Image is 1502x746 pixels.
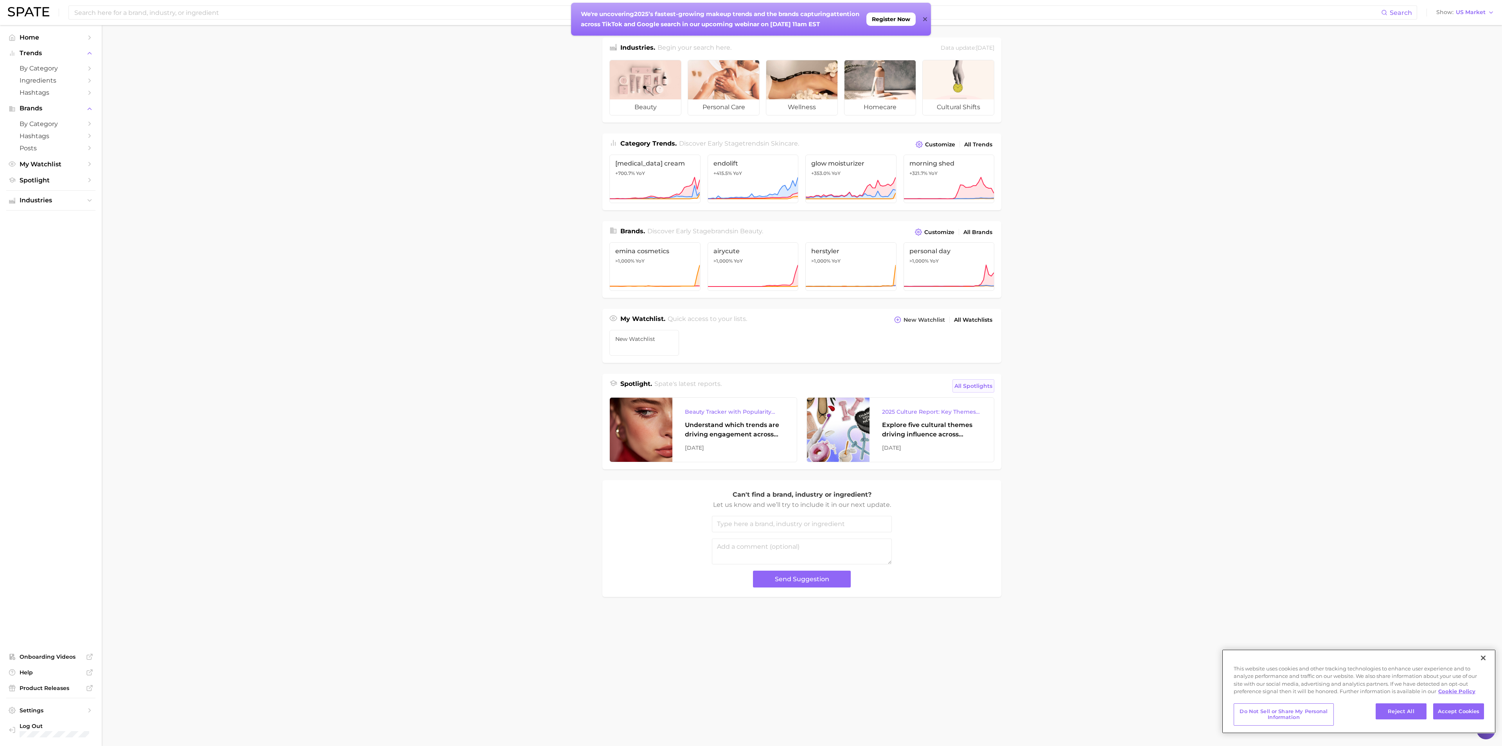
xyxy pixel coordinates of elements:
a: Posts [6,142,95,154]
span: All Brands [963,229,992,236]
input: Search here for a brand, industry, or ingredient [74,6,1381,19]
span: Settings [20,707,82,714]
a: beauty [609,60,681,115]
img: SPATE [8,7,49,16]
a: Hashtags [6,86,95,99]
span: All Watchlists [954,317,992,323]
span: All Trends [964,141,992,148]
span: Discover Early Stage trends in . [679,140,799,147]
h2: Begin your search here. [658,43,731,54]
a: [MEDICAL_DATA] cream+700.7% YoY [609,155,701,203]
span: morning shed [909,160,989,167]
span: skincare [771,140,798,147]
a: My Watchlist [6,158,95,170]
span: YoY [636,258,645,264]
div: Understand which trends are driving engagement across platforms in the skin, hair, makeup, and fr... [685,420,784,439]
a: airycute>1,000% YoY [708,242,799,291]
a: Help [6,667,95,678]
span: >1,000% [909,258,929,264]
span: Industries [20,197,82,204]
span: herstyler [811,247,891,255]
span: YoY [832,258,841,264]
a: wellness [766,60,838,115]
a: Hashtags [6,130,95,142]
a: morning shed+321.7% YoY [904,155,995,203]
a: herstyler>1,000% YoY [805,242,897,291]
span: My Watchlist [20,160,82,168]
a: emina cosmetics>1,000% YoY [609,242,701,291]
h1: Industries. [620,43,655,54]
a: New Watchlist [609,330,679,356]
span: beauty [610,99,681,115]
a: All Watchlists [952,315,994,325]
button: Do Not Sell or Share My Personal Information, Opens the preference center dialog [1234,703,1334,726]
a: Ingredients [6,74,95,86]
span: Help [20,669,82,676]
span: Onboarding Videos [20,653,82,660]
span: >1,000% [811,258,830,264]
span: Home [20,34,82,41]
h1: My Watchlist. [620,314,665,325]
p: Let us know and we’ll try to include it in our next update. [712,500,892,510]
a: Beauty Tracker with Popularity IndexUnderstand which trends are driving engagement across platfor... [609,397,797,462]
button: New Watchlist [892,314,947,325]
div: Privacy [1222,649,1496,733]
span: Log Out [20,723,110,730]
span: +415.5% [713,170,732,176]
a: personal care [688,60,760,115]
span: New Watchlist [615,336,673,342]
span: +353.0% [811,170,830,176]
span: personal day [909,247,989,255]
div: Beauty Tracker with Popularity Index [685,407,784,416]
h2: Spate's latest reports. [654,379,722,393]
a: cultural shifts [922,60,994,115]
a: glow moisturizer+353.0% YoY [805,155,897,203]
div: Data update: [DATE] [941,43,994,54]
span: YoY [929,170,938,177]
span: endolift [713,160,793,167]
span: Search [1390,9,1412,16]
a: endolift+415.5% YoY [708,155,799,203]
a: Settings [6,705,95,716]
span: YoY [636,170,645,177]
button: Send Suggestion [753,571,851,587]
div: [DATE] [685,443,784,452]
div: This website uses cookies and other tracking technologies to enhance user experience and to analy... [1222,665,1496,699]
span: cultural shifts [923,99,994,115]
a: More information about your privacy, opens in a new tab [1438,688,1475,694]
button: Brands [6,103,95,114]
span: emina cosmetics [615,247,695,255]
span: [MEDICAL_DATA] cream [615,160,695,167]
span: Customize [924,229,954,236]
span: +321.7% [909,170,927,176]
span: homecare [844,99,916,115]
span: Customize [925,141,955,148]
span: Discover Early Stage brands in . [647,227,763,235]
button: Accept Cookies [1433,703,1484,720]
h2: Quick access to your lists. [668,314,747,325]
a: All Brands [961,227,994,238]
button: Customize [913,227,956,238]
span: Hashtags [20,89,82,96]
a: by Category [6,118,95,130]
span: +700.7% [615,170,635,176]
input: Type here a brand, industry or ingredient [712,516,892,532]
button: Trends [6,47,95,59]
a: All Trends [962,139,994,150]
span: YoY [832,170,841,177]
div: [DATE] [882,443,981,452]
span: >1,000% [713,258,733,264]
p: Can't find a brand, industry or ingredient? [712,490,892,500]
span: wellness [766,99,837,115]
div: 2025 Culture Report: Key Themes That Are Shaping Consumer Demand [882,407,981,416]
button: Customize [914,139,957,150]
span: Brands [20,105,82,112]
button: ShowUS Market [1434,7,1496,18]
span: Category Trends . [620,140,677,147]
div: Cookie banner [1222,649,1496,733]
a: personal day>1,000% YoY [904,242,995,291]
div: Explore five cultural themes driving influence across beauty, food, and pop culture. [882,420,981,439]
button: Reject All [1376,703,1427,720]
a: All Spotlights [952,379,994,393]
a: homecare [844,60,916,115]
